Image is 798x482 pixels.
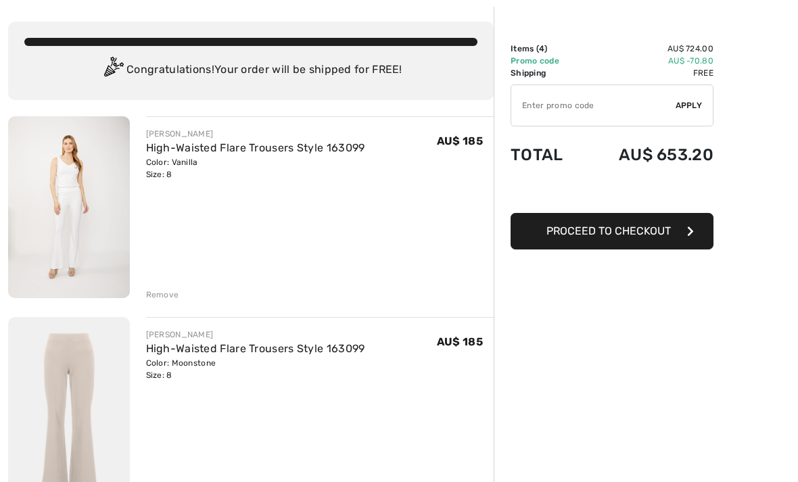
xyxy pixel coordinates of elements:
td: Shipping [511,67,583,79]
input: Promo code [511,85,676,126]
span: Proceed to Checkout [546,224,671,237]
span: Apply [676,99,703,112]
div: [PERSON_NAME] [146,329,365,341]
span: AU$ 185 [437,335,483,348]
img: Congratulation2.svg [99,57,126,84]
div: Color: Moonstone Size: 8 [146,357,365,381]
td: AU$ -70.80 [583,55,713,67]
a: High-Waisted Flare Trousers Style 163099 [146,342,365,355]
td: Promo code [511,55,583,67]
a: High-Waisted Flare Trousers Style 163099 [146,141,365,154]
div: Color: Vanilla Size: 8 [146,156,365,180]
img: High-Waisted Flare Trousers Style 163099 [8,116,130,298]
div: Remove [146,289,179,301]
div: [PERSON_NAME] [146,128,365,140]
div: Congratulations! Your order will be shipped for FREE! [24,57,477,84]
td: AU$ 724.00 [583,43,713,55]
td: AU$ 653.20 [583,132,713,178]
td: Free [583,67,713,79]
td: Items ( ) [511,43,583,55]
span: AU$ 185 [437,135,483,147]
span: 4 [539,44,544,53]
iframe: PayPal [511,178,713,208]
button: Proceed to Checkout [511,213,713,249]
td: Total [511,132,583,178]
